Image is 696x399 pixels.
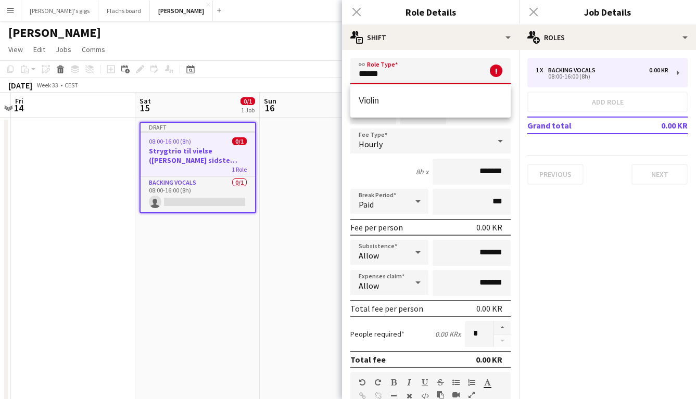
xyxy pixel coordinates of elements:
[8,45,23,54] span: View
[416,167,428,176] div: 8h x
[65,81,78,89] div: CEST
[29,43,49,56] a: Edit
[452,391,460,399] button: Insert video
[141,177,255,212] app-card-role: Backing Vocals0/108:00-16:00 (8h)
[264,96,276,106] span: Sun
[34,81,60,89] span: Week 33
[519,25,696,50] div: Roles
[359,96,502,106] span: Violin
[359,199,374,210] span: Paid
[350,354,386,365] div: Total fee
[468,391,475,399] button: Fullscreen
[140,122,256,213] app-job-card: Draft08:00-16:00 (8h)0/1Strygtrio til vielse ([PERSON_NAME] sidste bekræftelse)1 RoleBacking Voca...
[437,391,444,399] button: Paste as plain text
[627,117,688,134] td: 0.00 KR
[350,303,423,314] div: Total fee per person
[390,378,397,387] button: Bold
[149,137,191,145] span: 08:00-16:00 (8h)
[476,222,502,233] div: 0.00 KR
[78,43,109,56] a: Comms
[4,43,27,56] a: View
[262,102,276,114] span: 16
[150,1,213,21] button: [PERSON_NAME]
[484,378,491,387] button: Text Color
[138,102,151,114] span: 15
[494,321,511,334] button: Increase
[536,74,668,79] div: 08:00-16:00 (8h)
[52,43,75,56] a: Jobs
[359,250,379,261] span: Allow
[350,329,404,339] label: People required
[232,137,247,145] span: 0/1
[56,45,71,54] span: Jobs
[374,378,382,387] button: Redo
[21,1,98,21] button: [PERSON_NAME]'s gigs
[437,378,444,387] button: Strikethrough
[141,146,255,165] h3: Strygtrio til vielse ([PERSON_NAME] sidste bekræftelse)
[421,378,428,387] button: Underline
[527,117,627,134] td: Grand total
[232,165,247,173] span: 1 Role
[141,123,255,131] div: Draft
[8,80,32,91] div: [DATE]
[359,139,383,149] span: Hourly
[468,378,475,387] button: Ordered List
[33,45,45,54] span: Edit
[82,45,105,54] span: Comms
[519,5,696,19] h3: Job Details
[649,67,668,74] div: 0.00 KR
[548,67,600,74] div: Backing Vocals
[350,222,403,233] div: Fee per person
[536,67,548,74] div: 1 x
[342,5,519,19] h3: Role Details
[14,102,23,114] span: 14
[435,329,461,339] div: 0.00 KR x
[241,106,255,114] div: 1 Job
[359,378,366,387] button: Undo
[476,354,502,365] div: 0.00 KR
[476,303,502,314] div: 0.00 KR
[98,1,150,21] button: Flachs board
[342,25,519,50] div: Shift
[452,378,460,387] button: Unordered List
[8,25,101,41] h1: [PERSON_NAME]
[140,96,151,106] span: Sat
[15,96,23,106] span: Fri
[241,97,255,105] span: 0/1
[406,378,413,387] button: Italic
[359,280,379,291] span: Allow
